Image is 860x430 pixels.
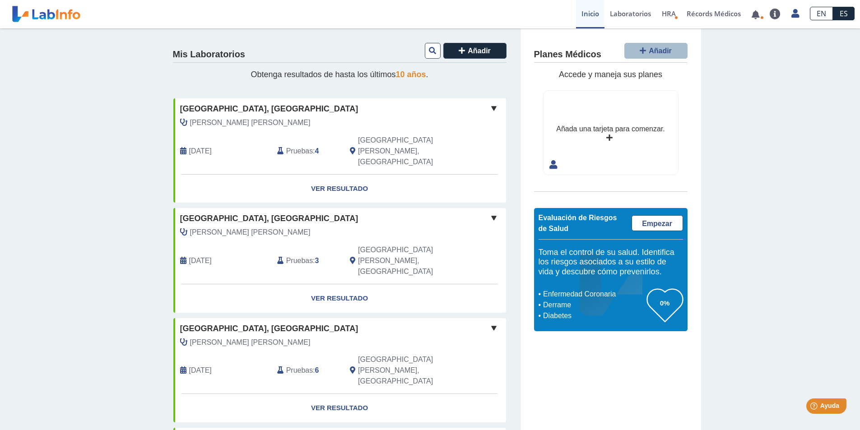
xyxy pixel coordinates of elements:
a: Ver Resultado [173,175,506,203]
li: Diabetes [541,310,647,321]
span: Empezar [642,220,672,227]
h3: 0% [647,297,683,309]
div: : [270,245,343,277]
li: Enfermedad Coronaria [541,289,647,300]
span: 2024-01-23 [189,365,212,376]
span: San Juan, PR [358,245,458,277]
a: EN [810,7,833,20]
span: Accede y maneja sus planes [559,70,662,79]
iframe: Help widget launcher [780,395,850,420]
span: Obtenga resultados de hasta los últimos . [251,70,428,79]
span: HRA [662,9,676,18]
span: Evaluación de Riesgos de Salud [539,214,617,232]
button: Añadir [443,43,507,59]
span: Pruebas [286,255,313,266]
span: 2025-09-09 [189,146,212,157]
a: ES [833,7,855,20]
button: Añadir [624,43,688,59]
b: 6 [315,366,319,374]
span: Rivera Colon, Luis [190,117,311,128]
h4: Planes Médicos [534,49,601,60]
a: Ver Resultado [173,284,506,313]
span: [GEOGRAPHIC_DATA], [GEOGRAPHIC_DATA] [180,213,358,225]
span: San Juan, PR [358,354,458,387]
h5: Toma el control de su salud. Identifica los riesgos asociados a su estilo de vida y descubre cómo... [539,248,683,277]
h4: Mis Laboratorios [173,49,245,60]
span: Rivera Colon, Luis [190,227,311,238]
div: Añada una tarjeta para comenzar. [556,124,665,134]
li: Derrame [541,300,647,310]
span: 10 años [396,70,426,79]
span: Pruebas [286,365,313,376]
a: Ver Resultado [173,394,506,422]
span: [GEOGRAPHIC_DATA], [GEOGRAPHIC_DATA] [180,103,358,115]
span: Rivera Colon, Luis [190,337,311,348]
a: Empezar [632,215,683,231]
b: 4 [315,147,319,155]
b: 3 [315,257,319,264]
span: Añadir [649,47,672,55]
span: Pruebas [286,146,313,157]
div: : [270,135,343,167]
div: : [270,354,343,387]
span: [GEOGRAPHIC_DATA], [GEOGRAPHIC_DATA] [180,323,358,335]
span: San Juan, PR [358,135,458,167]
span: Añadir [468,47,491,55]
span: 2024-04-18 [189,255,212,266]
